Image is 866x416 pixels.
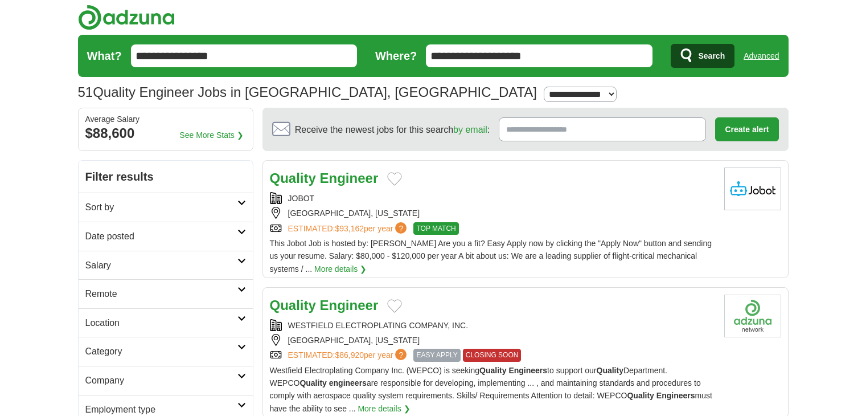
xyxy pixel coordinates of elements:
span: 51 [78,81,93,103]
span: $93,162 [335,224,364,233]
strong: Quality [597,366,623,375]
a: ESTIMATED:$86,920per year? [288,349,409,361]
span: ? [395,222,407,234]
button: Add to favorite jobs [387,172,402,186]
h1: Quality Engineer Jobs in [GEOGRAPHIC_DATA], [GEOGRAPHIC_DATA] [78,84,537,100]
span: TOP MATCH [413,222,458,235]
a: Remote [79,279,253,308]
div: [GEOGRAPHIC_DATA], [US_STATE] [270,334,715,346]
span: This Jobot Job is hosted by: [PERSON_NAME] Are you a fit? Easy Apply now by clicking the "Apply N... [270,239,712,274]
a: Category [79,337,253,366]
label: What? [87,47,122,65]
button: Search [671,44,735,68]
label: Where? [375,47,417,65]
h2: Date posted [85,229,237,244]
h2: Filter results [79,161,253,193]
h2: Category [85,344,237,359]
img: Adzuna logo [78,5,175,30]
div: [GEOGRAPHIC_DATA], [US_STATE] [270,207,715,219]
a: Date posted [79,222,253,251]
a: See More Stats ❯ [179,129,243,141]
button: Create alert [715,117,778,141]
strong: Engineers [656,391,695,400]
span: Westfield Electroplating Company Inc. (WEPCO) is seeking to support our Department. WEPCO are res... [270,366,712,413]
img: Jobot logo [724,168,781,210]
span: Receive the newest jobs for this search : [295,123,490,137]
a: Company [79,366,253,395]
strong: Quality [299,378,326,388]
h2: Sort by [85,200,237,215]
a: Sort by [79,193,253,222]
a: by email [453,125,487,134]
span: CLOSING SOON [463,349,522,361]
div: Average Salary [85,115,246,123]
strong: Engineer [320,170,379,186]
strong: engineers [329,378,367,388]
strong: Engineers [508,366,547,375]
a: More details ❯ [358,402,410,415]
a: More details ❯ [314,263,367,275]
img: Company logo [724,295,781,337]
a: Advanced [744,44,779,67]
a: Quality Engineer [270,170,379,186]
strong: Quality [627,391,654,400]
span: EASY APPLY [413,349,460,361]
strong: Quality [270,297,316,313]
span: Search [699,44,725,67]
h2: Location [85,316,237,331]
h2: Salary [85,258,237,273]
a: JOBOT [288,194,315,203]
h2: Company [85,373,237,388]
div: WESTFIELD ELECTROPLATING COMPANY, INC. [270,319,715,332]
h2: Remote [85,287,237,301]
a: Quality Engineer [270,297,379,313]
a: ESTIMATED:$93,162per year? [288,222,409,235]
div: $88,600 [85,123,246,144]
button: Add to favorite jobs [387,299,402,313]
span: $86,920 [335,350,364,360]
strong: Engineer [320,297,379,313]
strong: Quality [270,170,316,186]
a: Salary [79,251,253,280]
span: ? [395,349,407,360]
a: Location [79,308,253,337]
strong: Quality [479,366,506,375]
